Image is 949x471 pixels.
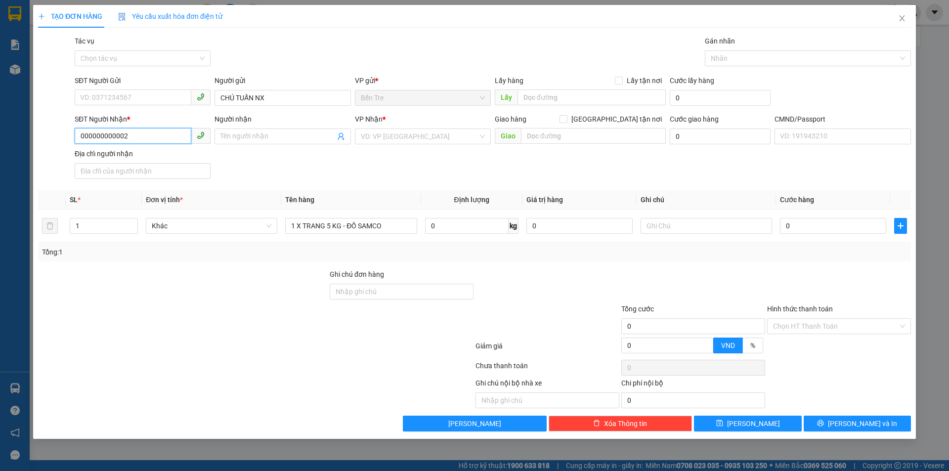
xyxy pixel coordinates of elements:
div: VP gửi [355,75,491,86]
img: icon [118,13,126,21]
span: phone [197,93,205,101]
label: Hình thức thanh toán [767,305,833,313]
span: [DATE]- [20,4,83,12]
div: Người gửi [215,75,350,86]
span: N.nhận: [3,62,115,77]
button: [PERSON_NAME] [403,416,547,431]
span: close [898,14,906,22]
span: Cước hàng [780,196,814,204]
span: Giao hàng [495,115,526,123]
div: Ghi chú nội bộ nhà xe [475,378,619,392]
input: Dọc đường [521,128,666,144]
span: N.gửi: [3,44,127,51]
span: kg [509,218,518,234]
span: VND [721,342,735,349]
span: Bến Tre [361,90,485,105]
div: Địa chỉ người nhận [75,148,211,159]
span: [PERSON_NAME] [43,5,83,12]
span: printer [817,420,824,428]
span: [PERSON_NAME] [727,418,780,429]
span: NK [DEMOGRAPHIC_DATA]- [3,62,76,77]
span: 0908793271 [76,69,115,77]
div: SĐT Người Nhận [75,114,211,125]
label: Cước lấy hàng [670,77,714,85]
input: Nhập ghi chú [475,392,619,408]
span: Xóa Thông tin [604,418,647,429]
label: Cước giao hàng [670,115,719,123]
th: Ghi chú [637,190,776,210]
input: Cước lấy hàng [670,90,771,106]
span: Lấy tận nơi [623,75,666,86]
button: Close [888,5,916,33]
input: Dọc đường [518,89,666,105]
button: plus [894,218,907,234]
div: Tổng: 1 [42,247,366,257]
span: plus [38,13,45,20]
span: plus [895,222,906,230]
span: VP Nhận [355,115,383,123]
label: Gán nhãn [705,37,735,45]
span: SL [70,196,78,204]
span: 08:49:01 [DATE] [44,53,94,60]
span: Khác [152,218,271,233]
label: Ghi chú đơn hàng [330,270,384,278]
span: Giá trị hàng [526,196,563,204]
span: Đơn vị tính [146,196,183,204]
span: LABO HỮU NGUYÊN - [20,44,127,51]
div: Người nhận [215,114,350,125]
div: Chi phí nội bộ [621,378,765,392]
div: Chưa thanh toán [474,360,620,378]
button: save[PERSON_NAME] [694,416,801,431]
span: Lấy [495,89,518,105]
span: phone [197,131,205,139]
input: 0 [526,218,633,234]
span: save [716,420,723,428]
div: Giảm giá [474,341,620,358]
span: user-add [337,132,345,140]
input: Địa chỉ của người nhận [75,163,211,179]
span: 09:03- [3,4,83,12]
input: Cước giao hàng [670,128,771,144]
span: [PERSON_NAME] và In [828,418,897,429]
span: Định lượng [454,196,489,204]
div: CMND/Passport [775,114,910,125]
button: deleteXóa Thông tin [549,416,692,431]
span: Tên hàng [285,196,314,204]
span: Giao [495,128,521,144]
span: Ngày/ giờ gửi: [3,53,43,60]
strong: MĐH: [35,22,113,33]
span: delete [593,420,600,428]
input: Ghi Chú [641,218,772,234]
span: Tổng cước [621,305,654,313]
span: TẠO ĐƠN HÀNG [38,12,102,20]
input: VD: Bàn, Ghế [285,218,417,234]
span: Yêu cầu xuất hóa đơn điện tử [118,12,222,20]
span: [PERSON_NAME] [448,418,501,429]
span: % [750,342,755,349]
strong: PHIẾU TRẢ HÀNG [48,13,100,21]
label: Tác vụ [75,37,94,45]
span: 02888839879 [84,44,127,51]
button: delete [42,218,58,234]
input: Ghi chú đơn hàng [330,284,474,300]
span: Lấy hàng [495,77,523,85]
span: SG10253194 [58,22,114,33]
div: SĐT Người Gửi [75,75,211,86]
span: [GEOGRAPHIC_DATA] tận nơi [567,114,666,125]
button: printer[PERSON_NAME] và In [804,416,911,431]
